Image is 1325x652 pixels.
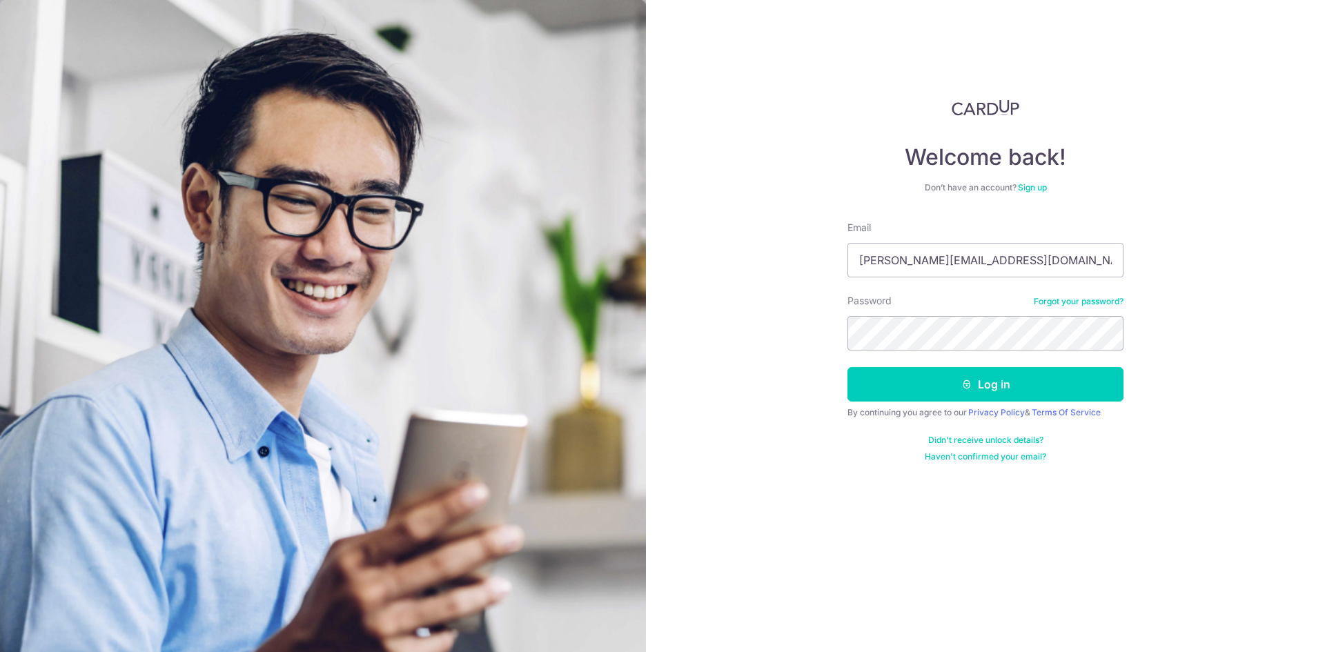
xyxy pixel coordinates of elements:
a: Terms Of Service [1032,407,1101,417]
label: Email [847,221,871,235]
a: Haven't confirmed your email? [925,451,1046,462]
button: Log in [847,367,1123,402]
div: Don’t have an account? [847,182,1123,193]
h4: Welcome back! [847,144,1123,171]
a: Forgot your password? [1034,296,1123,307]
label: Password [847,294,892,308]
a: Didn't receive unlock details? [928,435,1043,446]
a: Sign up [1018,182,1047,192]
a: Privacy Policy [968,407,1025,417]
div: By continuing you agree to our & [847,407,1123,418]
input: Enter your Email [847,243,1123,277]
img: CardUp Logo [952,99,1019,116]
